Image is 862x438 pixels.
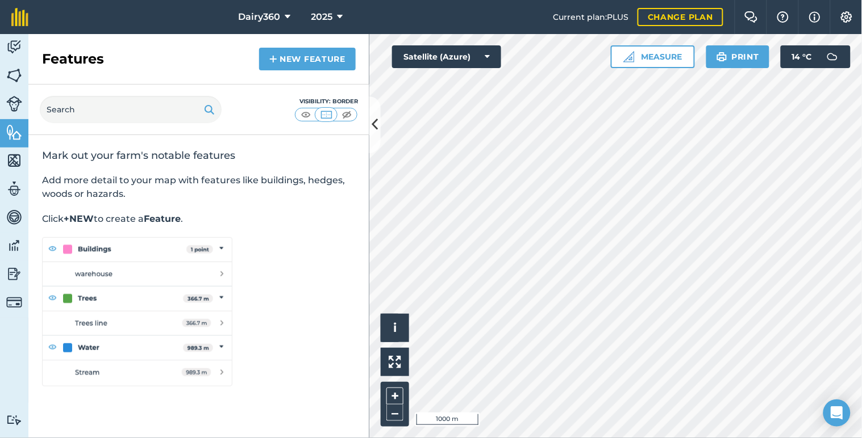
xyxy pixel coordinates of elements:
p: Click to create a . [42,212,356,226]
h2: Mark out your farm's notable features [42,149,356,162]
a: Change plan [638,8,723,26]
button: 14 °C [781,45,851,68]
img: svg+xml;base64,PHN2ZyB4bWxucz0iaHR0cDovL3d3dy53My5vcmcvMjAwMC9zdmciIHdpZHRoPSIxOSIgaGVpZ2h0PSIyNC... [717,50,727,64]
img: Four arrows, one pointing top left, one top right, one bottom right and the last bottom left [389,356,401,368]
button: i [381,314,409,342]
button: Satellite (Azure) [392,45,501,68]
button: Measure [611,45,695,68]
span: 2025 [311,10,333,24]
img: svg+xml;base64,PD94bWwgdmVyc2lvbj0iMS4wIiBlbmNvZGluZz0idXRmLTgiPz4KPCEtLSBHZW5lcmF0b3I6IEFkb2JlIE... [6,96,22,112]
img: svg+xml;base64,PHN2ZyB4bWxucz0iaHR0cDovL3d3dy53My5vcmcvMjAwMC9zdmciIHdpZHRoPSIxNCIgaGVpZ2h0PSIyNC... [269,52,277,66]
button: Print [706,45,770,68]
span: i [393,321,397,335]
img: svg+xml;base64,PHN2ZyB4bWxucz0iaHR0cDovL3d3dy53My5vcmcvMjAwMC9zdmciIHdpZHRoPSI1MCIgaGVpZ2h0PSI0MC... [340,109,354,120]
strong: +NEW [64,213,94,224]
button: + [386,388,403,405]
a: New feature [259,48,356,70]
img: svg+xml;base64,PD94bWwgdmVyc2lvbj0iMS4wIiBlbmNvZGluZz0idXRmLTgiPz4KPCEtLSBHZW5lcmF0b3I6IEFkb2JlIE... [821,45,844,68]
button: – [386,405,403,421]
img: svg+xml;base64,PD94bWwgdmVyc2lvbj0iMS4wIiBlbmNvZGluZz0idXRmLTgiPz4KPCEtLSBHZW5lcmF0b3I6IEFkb2JlIE... [6,237,22,254]
img: svg+xml;base64,PHN2ZyB4bWxucz0iaHR0cDovL3d3dy53My5vcmcvMjAwMC9zdmciIHdpZHRoPSI1MCIgaGVpZ2h0PSI0MC... [299,109,313,120]
img: A cog icon [840,11,853,23]
img: svg+xml;base64,PD94bWwgdmVyc2lvbj0iMS4wIiBlbmNvZGluZz0idXRmLTgiPz4KPCEtLSBHZW5lcmF0b3I6IEFkb2JlIE... [6,415,22,426]
img: svg+xml;base64,PD94bWwgdmVyc2lvbj0iMS4wIiBlbmNvZGluZz0idXRmLTgiPz4KPCEtLSBHZW5lcmF0b3I6IEFkb2JlIE... [6,266,22,283]
img: svg+xml;base64,PHN2ZyB4bWxucz0iaHR0cDovL3d3dy53My5vcmcvMjAwMC9zdmciIHdpZHRoPSI1NiIgaGVpZ2h0PSI2MC... [6,67,22,84]
span: Current plan : PLUS [553,11,628,23]
img: svg+xml;base64,PHN2ZyB4bWxucz0iaHR0cDovL3d3dy53My5vcmcvMjAwMC9zdmciIHdpZHRoPSIxNyIgaGVpZ2h0PSIxNy... [809,10,821,24]
span: 14 ° C [792,45,812,68]
img: fieldmargin Logo [11,8,28,26]
img: svg+xml;base64,PD94bWwgdmVyc2lvbj0iMS4wIiBlbmNvZGluZz0idXRmLTgiPz4KPCEtLSBHZW5lcmF0b3I6IEFkb2JlIE... [6,39,22,56]
div: Open Intercom Messenger [823,399,851,427]
img: svg+xml;base64,PHN2ZyB4bWxucz0iaHR0cDovL3d3dy53My5vcmcvMjAwMC9zdmciIHdpZHRoPSI1NiIgaGVpZ2h0PSI2MC... [6,124,22,141]
img: Two speech bubbles overlapping with the left bubble in the forefront [744,11,758,23]
h2: Features [42,50,104,68]
img: svg+xml;base64,PHN2ZyB4bWxucz0iaHR0cDovL3d3dy53My5vcmcvMjAwMC9zdmciIHdpZHRoPSIxOSIgaGVpZ2h0PSIyNC... [204,103,215,116]
span: Dairy360 [239,10,281,24]
img: A question mark icon [776,11,790,23]
img: svg+xml;base64,PD94bWwgdmVyc2lvbj0iMS4wIiBlbmNvZGluZz0idXRmLTgiPz4KPCEtLSBHZW5lcmF0b3I6IEFkb2JlIE... [6,294,22,310]
img: svg+xml;base64,PD94bWwgdmVyc2lvbj0iMS4wIiBlbmNvZGluZz0idXRmLTgiPz4KPCEtLSBHZW5lcmF0b3I6IEFkb2JlIE... [6,209,22,226]
img: svg+xml;base64,PHN2ZyB4bWxucz0iaHR0cDovL3d3dy53My5vcmcvMjAwMC9zdmciIHdpZHRoPSI1NiIgaGVpZ2h0PSI2MC... [6,152,22,169]
input: Search [40,96,222,123]
p: Add more detail to your map with features like buildings, hedges, woods or hazards. [42,174,356,201]
strong: Feature [144,213,181,224]
img: Ruler icon [623,51,635,62]
img: svg+xml;base64,PD94bWwgdmVyc2lvbj0iMS4wIiBlbmNvZGluZz0idXRmLTgiPz4KPCEtLSBHZW5lcmF0b3I6IEFkb2JlIE... [6,180,22,197]
div: Visibility: Border [294,97,358,106]
img: svg+xml;base64,PHN2ZyB4bWxucz0iaHR0cDovL3d3dy53My5vcmcvMjAwMC9zdmciIHdpZHRoPSI1MCIgaGVpZ2h0PSI0MC... [319,109,334,120]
